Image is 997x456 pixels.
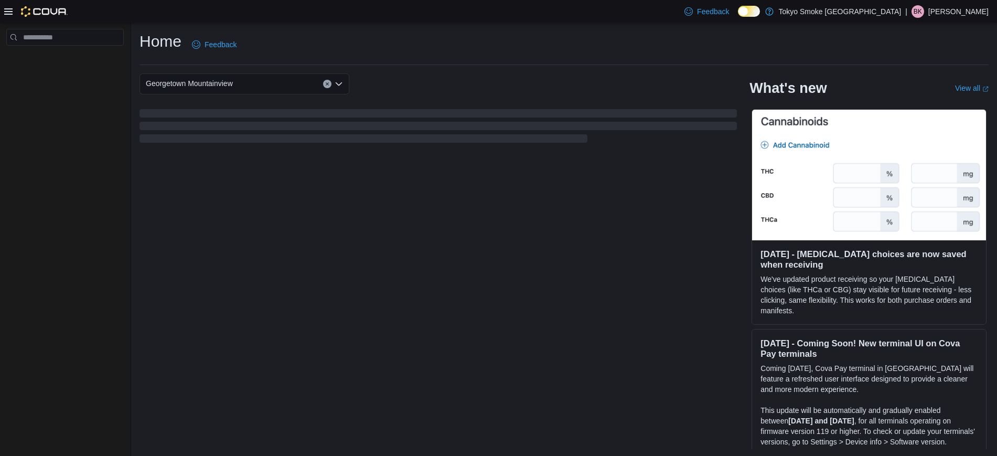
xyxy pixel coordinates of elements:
span: Feedback [697,6,729,17]
a: Feedback [680,1,733,22]
a: Feedback [188,34,241,55]
span: BK [914,5,922,18]
input: Dark Mode [738,6,760,17]
div: Bonnie Kissoon [912,5,924,18]
button: Open list of options [335,80,343,88]
p: Coming [DATE], Cova Pay terminal in [GEOGRAPHIC_DATA] will feature a refreshed user interface des... [760,363,978,395]
h1: Home [140,31,181,52]
span: Loading [140,111,737,145]
p: This update will be automatically and gradually enabled between , for all terminals operating on ... [760,405,978,447]
a: View allExternal link [955,84,989,92]
h3: [DATE] - Coming Soon! New terminal UI on Cova Pay terminals [760,338,978,359]
p: [PERSON_NAME] [928,5,989,18]
p: | [905,5,907,18]
svg: External link [982,86,989,92]
p: We've updated product receiving so your [MEDICAL_DATA] choices (like THCa or CBG) stay visible fo... [760,274,978,316]
h3: [DATE] - [MEDICAL_DATA] choices are now saved when receiving [760,249,978,270]
span: Georgetown Mountainview [146,77,233,90]
strong: [DATE] and [DATE] [788,417,854,425]
span: Feedback [205,39,237,50]
button: Clear input [323,80,331,88]
p: Tokyo Smoke [GEOGRAPHIC_DATA] [779,5,902,18]
nav: Complex example [6,48,124,73]
h2: What's new [749,80,827,97]
img: Cova [21,6,68,17]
